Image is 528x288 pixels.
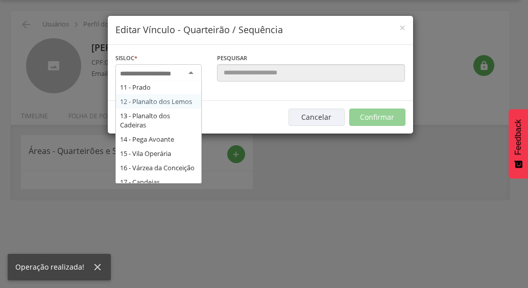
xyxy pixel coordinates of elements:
[514,119,523,155] span: Feedback
[116,94,201,109] div: 12 - Planalto dos Lemos
[15,262,92,272] div: Operação realizada!
[399,22,405,33] button: Close
[289,109,345,126] button: Cancelar
[116,80,201,94] div: 11 - Prado
[509,109,528,178] button: Feedback - Mostrar pesquisa
[116,146,201,161] div: 15 - Vila Operária
[116,175,201,189] div: 17 - Candeias
[115,54,134,62] span: Sisloc
[116,109,201,132] div: 13 - Planalto dos Cadeiras
[399,20,405,35] span: ×
[116,161,201,175] div: 16 - Várzea da Conceição
[115,23,405,37] h4: Editar Vínculo - Quarteirão / Sequência
[217,54,247,62] span: Pesquisar
[349,109,405,126] button: Confirmar
[116,132,201,146] div: 14 - Pega Avoante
